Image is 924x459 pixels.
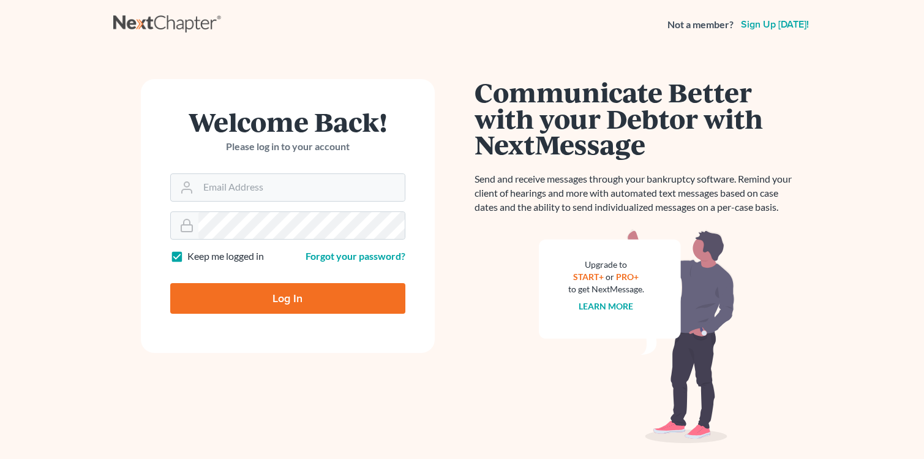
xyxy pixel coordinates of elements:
div: to get NextMessage. [568,283,644,295]
input: Email Address [198,174,405,201]
input: Log In [170,283,405,314]
a: Sign up [DATE]! [738,20,811,29]
div: Upgrade to [568,259,644,271]
a: START+ [573,271,604,282]
a: PRO+ [616,271,639,282]
keeper-lock: Open Keeper Popup [381,218,396,233]
h1: Communicate Better with your Debtor with NextMessage [475,79,799,157]
span: or [606,271,614,282]
label: Keep me logged in [187,249,264,264]
a: Forgot your password? [306,250,405,262]
p: Please log in to your account [170,140,405,154]
h1: Welcome Back! [170,108,405,135]
p: Send and receive messages through your bankruptcy software. Remind your client of hearings and mo... [475,172,799,214]
strong: Not a member? [667,18,734,32]
a: Learn more [579,301,633,311]
img: nextmessage_bg-59042aed3d76b12b5cd301f8e5b87938c9018125f34e5fa2b7a6b67550977c72.svg [539,229,735,444]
